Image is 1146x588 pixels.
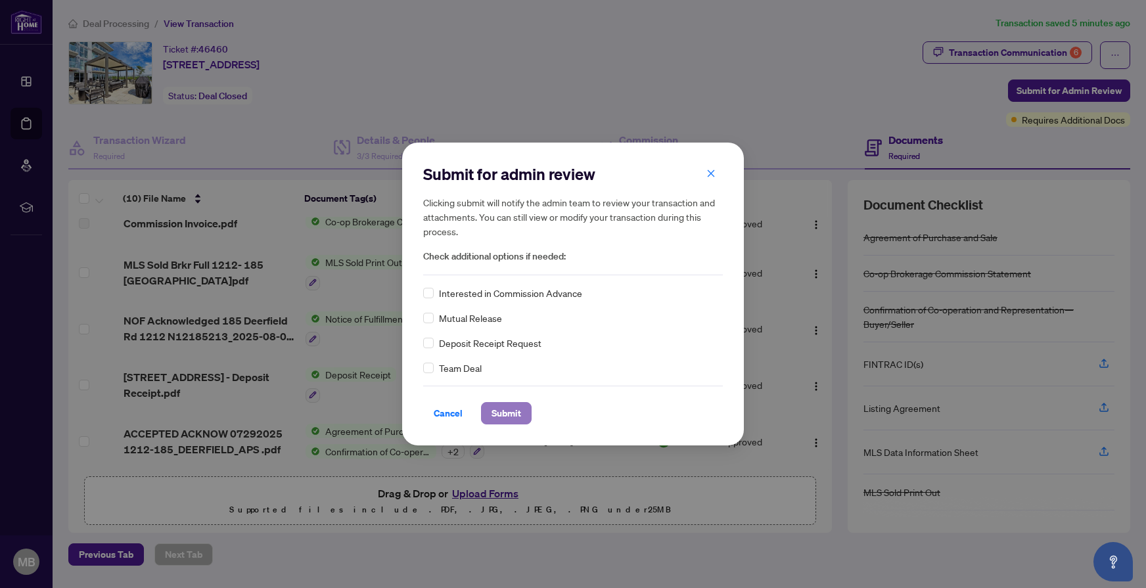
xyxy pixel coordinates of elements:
[423,402,473,424] button: Cancel
[439,286,582,300] span: Interested in Commission Advance
[434,403,463,424] span: Cancel
[423,195,723,238] h5: Clicking submit will notify the admin team to review your transaction and attachments. You can st...
[423,164,723,185] h2: Submit for admin review
[439,361,482,375] span: Team Deal
[706,169,716,178] span: close
[439,311,502,325] span: Mutual Release
[481,402,532,424] button: Submit
[423,249,723,264] span: Check additional options if needed:
[439,336,541,350] span: Deposit Receipt Request
[492,403,521,424] span: Submit
[1093,542,1133,581] button: Open asap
